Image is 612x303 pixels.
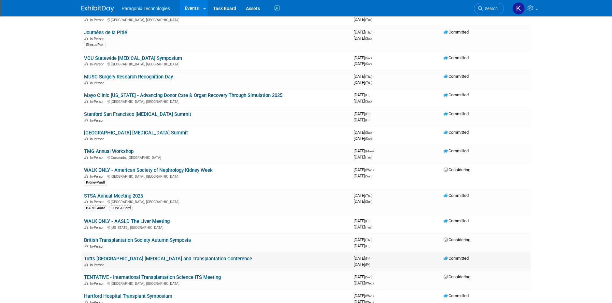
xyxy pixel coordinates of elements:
[373,237,374,242] span: -
[84,256,252,262] a: Tufts [GEOGRAPHIC_DATA] [MEDICAL_DATA] and Transplantation Conference
[354,167,376,172] span: [DATE]
[84,148,134,154] a: TMG Annual Workshop
[84,17,349,22] div: [GEOGRAPHIC_DATA], [GEOGRAPHIC_DATA]
[354,80,372,85] span: [DATE]
[365,168,374,172] span: (Wed)
[365,93,370,97] span: (Fri)
[483,6,498,11] span: Search
[84,42,106,48] div: SherpaPak
[365,200,372,203] span: (Sun)
[354,262,370,267] span: [DATE]
[84,156,88,159] img: In-Person Event
[365,238,372,242] span: (Thu)
[354,256,372,261] span: [DATE]
[365,257,370,260] span: (Fri)
[375,148,376,153] span: -
[444,55,469,60] span: Committed
[354,193,374,198] span: [DATE]
[84,99,349,104] div: [GEOGRAPHIC_DATA], [GEOGRAPHIC_DATA]
[444,92,469,97] span: Committed
[444,274,470,279] span: Considering
[354,173,372,178] span: [DATE]
[365,112,370,116] span: (Fri)
[84,81,88,84] img: In-Person Event
[90,156,107,160] span: In-Person
[84,130,188,136] a: [GEOGRAPHIC_DATA] [MEDICAL_DATA] Summit
[122,6,170,11] span: Paragonix Technologies
[365,100,372,103] span: (Sat)
[365,37,372,40] span: (Sat)
[444,293,469,298] span: Committed
[84,62,88,65] img: In-Person Event
[84,61,349,66] div: [GEOGRAPHIC_DATA], [GEOGRAPHIC_DATA]
[373,274,374,279] span: -
[354,136,372,141] span: [DATE]
[84,263,88,266] img: In-Person Event
[371,218,372,223] span: -
[84,282,88,285] img: In-Person Event
[90,37,107,41] span: In-Person
[365,18,372,21] span: (Tue)
[354,148,376,153] span: [DATE]
[90,174,107,179] span: In-Person
[373,74,374,79] span: -
[365,62,372,66] span: (Sat)
[375,167,376,172] span: -
[84,18,88,21] img: In-Person Event
[84,74,173,80] a: MUSC Surgery Research Recognition Day
[444,30,469,34] span: Committed
[375,293,376,298] span: -
[84,274,221,280] a: TENTATIVE - International Transplantation Science ITS Meeting
[354,99,372,103] span: [DATE]
[354,61,372,66] span: [DATE]
[84,174,88,178] img: In-Person Event
[365,75,372,78] span: (Thu)
[365,294,374,298] span: (Wed)
[444,167,470,172] span: Considering
[365,137,372,141] span: (Sat)
[90,18,107,22] span: In-Person
[90,244,107,249] span: In-Person
[84,226,88,229] img: In-Person Event
[354,237,374,242] span: [DATE]
[84,205,107,211] div: BAROGuard
[354,293,376,298] span: [DATE]
[365,194,372,198] span: (Thu)
[84,180,107,186] div: KidneyVault
[354,36,372,41] span: [DATE]
[373,193,374,198] span: -
[84,237,191,243] a: British Transplantation Society Autumn Symposia
[373,30,374,34] span: -
[84,155,349,160] div: Coronado, [GEOGRAPHIC_DATA]
[365,56,372,60] span: (Sat)
[354,30,374,34] span: [DATE]
[354,199,372,204] span: [DATE]
[90,263,107,267] span: In-Person
[90,81,107,85] span: In-Person
[444,148,469,153] span: Committed
[365,131,372,134] span: (Sat)
[90,137,107,141] span: In-Person
[371,111,372,116] span: -
[373,130,374,135] span: -
[354,117,370,122] span: [DATE]
[365,282,374,285] span: (Wed)
[444,237,470,242] span: Considering
[84,55,182,61] a: VCU Statewide [MEDICAL_DATA] Symposium
[109,205,133,211] div: LUNGGuard
[365,31,372,34] span: (Thu)
[84,173,349,179] div: [GEOGRAPHIC_DATA], [GEOGRAPHIC_DATA]
[84,244,88,248] img: In-Person Event
[365,118,370,122] span: (Fri)
[84,218,170,224] a: WALK ONLY - AASLD The Liver Meeting
[444,218,469,223] span: Committed
[84,92,282,98] a: Mayo Clinic [US_STATE] - Advancing Donor Care & Organ Recovery Through Simulation 2025
[84,199,349,204] div: [GEOGRAPHIC_DATA], [GEOGRAPHIC_DATA]
[354,155,372,159] span: [DATE]
[90,226,107,230] span: In-Person
[90,282,107,286] span: In-Person
[84,293,172,299] a: Hartford Hospital Transplant Symposium
[84,281,349,286] div: [GEOGRAPHIC_DATA], [GEOGRAPHIC_DATA]
[365,275,372,279] span: (Sun)
[90,200,107,204] span: In-Person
